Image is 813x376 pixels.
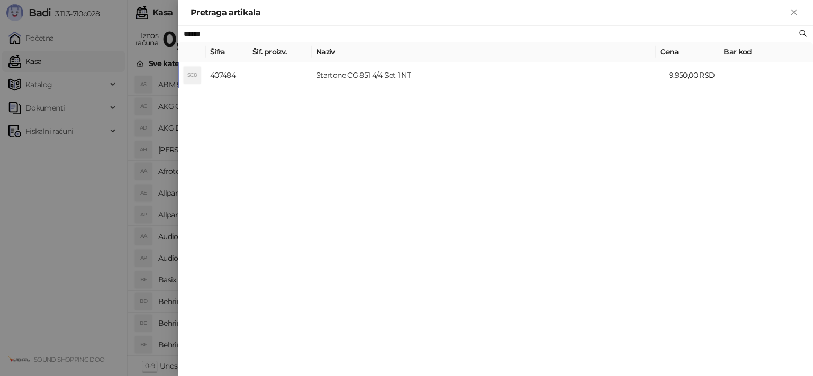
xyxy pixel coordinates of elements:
[206,62,248,88] td: 407484
[665,62,728,88] td: 9.950,00 RSD
[788,6,800,19] button: Zatvori
[206,42,248,62] th: Šifra
[719,42,804,62] th: Bar kod
[248,42,312,62] th: Šif. proizv.
[184,67,201,84] div: SC8
[312,42,656,62] th: Naziv
[656,42,719,62] th: Cena
[312,62,665,88] td: Startone CG 851 4/4 Set 1 NT
[191,6,788,19] div: Pretraga artikala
